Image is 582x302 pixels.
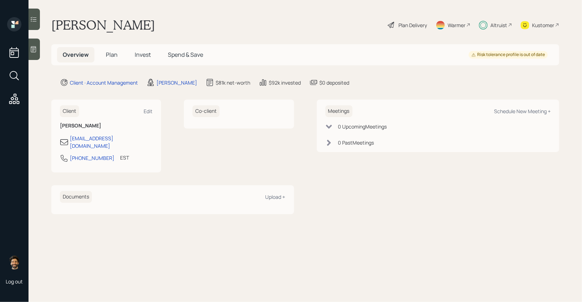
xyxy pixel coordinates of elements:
[490,21,507,29] div: Altruist
[51,17,155,33] h1: [PERSON_NAME]
[7,255,21,270] img: eric-schwartz-headshot.png
[63,51,89,59] span: Overview
[325,105,352,117] h6: Meetings
[60,105,79,117] h6: Client
[494,108,551,115] div: Schedule New Meeting +
[216,79,250,86] div: $81k net-worth
[168,51,203,59] span: Spend & Save
[472,52,545,58] div: Risk tolerance profile is out of date
[266,193,285,200] div: Upload +
[398,21,427,29] div: Plan Delivery
[70,135,153,150] div: [EMAIL_ADDRESS][DOMAIN_NAME]
[448,21,465,29] div: Warmer
[70,154,114,162] div: [PHONE_NUMBER]
[135,51,151,59] span: Invest
[156,79,197,86] div: [PERSON_NAME]
[60,123,153,129] h6: [PERSON_NAME]
[70,79,138,86] div: Client · Account Management
[319,79,349,86] div: $0 deposited
[120,154,129,161] div: EST
[532,21,554,29] div: Kustomer
[106,51,118,59] span: Plan
[269,79,301,86] div: $92k invested
[338,123,387,130] div: 0 Upcoming Meeting s
[338,139,374,146] div: 0 Past Meeting s
[192,105,220,117] h6: Co-client
[60,191,92,203] h6: Documents
[144,108,153,115] div: Edit
[6,278,23,285] div: Log out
